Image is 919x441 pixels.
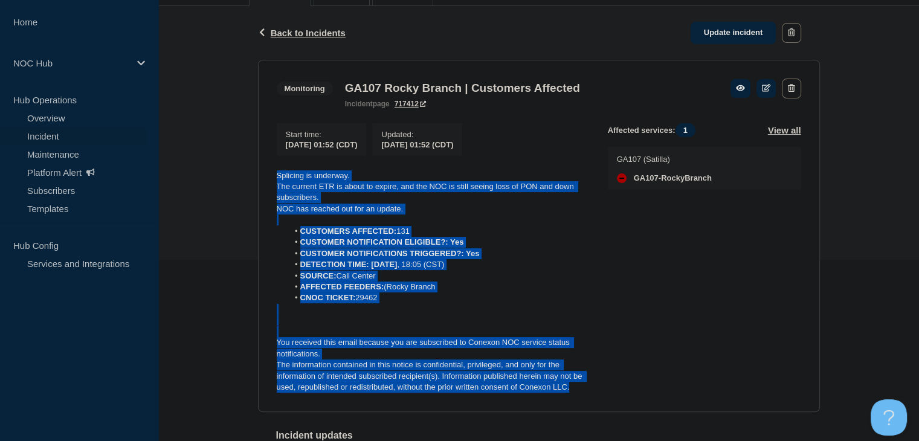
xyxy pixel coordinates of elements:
[288,271,588,282] li: Call Center
[617,155,712,164] p: GA107 (Satilla)
[300,237,464,246] strong: CUSTOMER NOTIFICATION ELIGIBLE?: Yes
[277,181,588,204] p: The current ETR is about to expire, and the NOC is still seeing loss of PON and down subscribers.
[381,130,453,139] p: Updated :
[288,292,588,303] li: 29462
[691,22,776,44] a: Update incident
[300,260,398,269] strong: DETECTION TIME: [DATE]
[277,359,588,393] p: The information contained in this notice is confidential, privileged, and only for the informatio...
[395,100,426,108] a: 717412
[258,28,346,38] button: Back to Incidents
[13,58,129,68] p: NOC Hub
[345,100,390,108] p: page
[871,399,907,436] iframe: Help Scout Beacon - Open
[277,204,588,214] p: NOC has reached out for an update.
[608,123,701,137] span: Affected services:
[345,82,580,95] h3: GA107 Rocky Branch | Customers Affected
[286,130,358,139] p: Start time :
[286,140,358,149] span: [DATE] 01:52 (CDT)
[276,430,820,441] h2: Incident updates
[300,227,397,236] strong: CUSTOMERS AFFECTED:
[768,123,801,137] button: View all
[676,123,695,137] span: 1
[634,173,712,183] span: GA107-RockyBranch
[271,28,346,38] span: Back to Incidents
[300,249,480,258] strong: CUSTOMER NOTIFICATIONS TRIGGERED?: Yes
[345,100,373,108] span: incident
[300,282,384,291] strong: AFFECTED FEEDERS:
[300,293,356,302] strong: CNOC TICKET:
[288,282,588,292] li: (Rocky Branch
[381,139,453,149] div: [DATE] 01:52 (CDT)
[277,337,588,359] p: You received this email because you are subscribed to Conexon NOC service status notifications.
[300,271,337,280] strong: SOURCE:
[617,173,627,183] div: down
[288,226,588,237] li: 131
[288,259,588,270] li: , 18:05 (CST)
[277,170,588,181] p: Splicing is underway.
[277,82,333,95] span: Monitoring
